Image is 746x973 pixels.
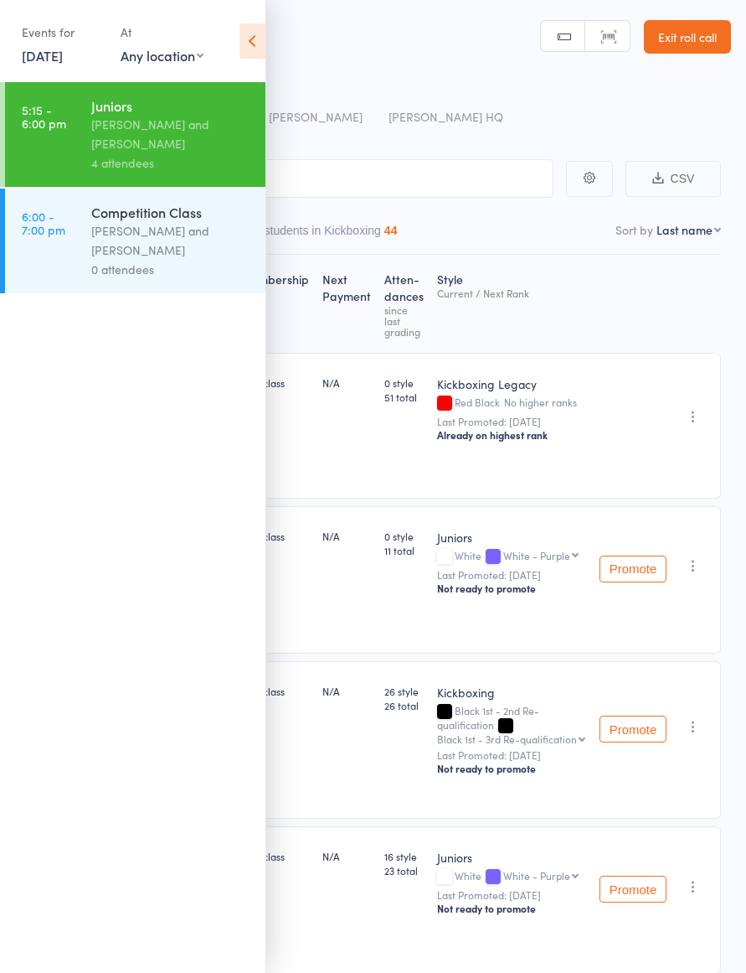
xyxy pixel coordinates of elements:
div: Competition Class [91,203,251,221]
div: Atten­dances [378,262,430,345]
div: N/A [322,375,371,390]
span: 0 style [384,529,424,543]
div: N/A [322,529,371,543]
div: since last grading [384,304,424,337]
label: Sort by [615,221,653,238]
div: Current / Next Rank [437,287,586,298]
small: Last Promoted: [DATE] [437,889,586,901]
div: White - Purple [503,870,570,881]
div: Black 1st - 2nd Re-qualification [437,705,586,744]
a: 5:15 -6:00 pmJuniors[PERSON_NAME] and [PERSON_NAME]4 attendees [5,82,265,187]
div: Juniors [437,849,586,866]
div: [PERSON_NAME] and [PERSON_NAME] [91,221,251,260]
span: No higher ranks [504,395,577,409]
div: At [121,18,203,46]
span: 0 style [384,375,424,390]
a: 6:00 -7:00 pmCompetition Class[PERSON_NAME] and [PERSON_NAME]0 attendees [5,189,265,293]
div: Not ready to promote [437,902,586,915]
div: N/A [322,684,371,698]
div: 4 attendees [91,153,251,173]
div: Any location [121,46,203,65]
a: Exit roll call [644,20,731,54]
button: Promote [599,556,666,582]
div: Black 1st - 3rd Re-qualification [437,733,577,744]
div: N/A [322,849,371,863]
span: 11 total [384,543,424,557]
div: 44 [384,224,398,237]
button: Promote [599,876,666,903]
small: Last Promoted: [DATE] [437,569,586,581]
div: Events for [22,18,104,46]
button: Promote [599,716,666,743]
span: 51 total [384,390,424,404]
div: Not ready to promote [437,762,586,775]
div: White - Purple [503,550,570,561]
time: 6:00 - 7:00 pm [22,210,65,236]
div: Juniors [437,529,586,546]
span: 16 style [384,849,424,863]
div: White [437,870,586,884]
small: Last Promoted: [DATE] [437,749,586,761]
span: 23 total [384,863,424,877]
div: Next Payment [316,262,378,345]
div: White [437,550,586,564]
div: Kickboxing [437,684,586,701]
span: 26 style [384,684,424,698]
div: Juniors [91,96,251,115]
div: Not ready to promote [437,582,586,595]
button: Other students in Kickboxing44 [232,215,398,254]
div: Style [430,262,593,345]
span: [PERSON_NAME] HQ [388,108,503,125]
a: [DATE] [22,46,63,65]
div: Last name [656,221,713,238]
div: [PERSON_NAME] and [PERSON_NAME] [91,115,251,153]
button: CSV [625,161,721,197]
div: Already on highest rank [437,428,586,442]
div: Membership [234,262,316,345]
small: Last Promoted: [DATE] [437,416,586,427]
time: 5:15 - 6:00 pm [22,103,66,130]
input: Search by name [25,159,553,198]
div: Kickboxing Legacy [437,375,586,392]
span: 26 total [384,698,424,712]
div: 0 attendees [91,260,251,279]
div: Red Black [437,396,586,411]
